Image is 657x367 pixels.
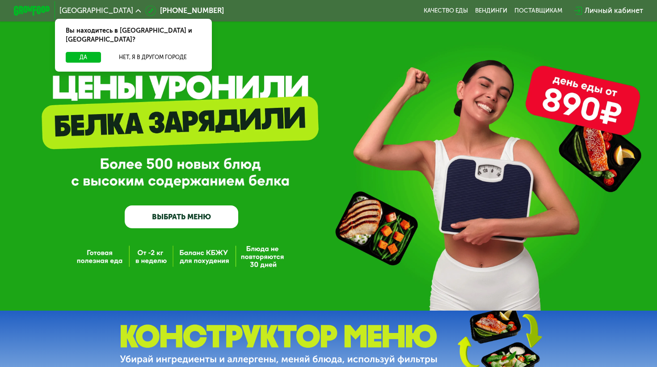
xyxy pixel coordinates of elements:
[55,19,212,52] div: Вы находитесь в [GEOGRAPHIC_DATA] и [GEOGRAPHIC_DATA]?
[145,5,224,17] a: [PHONE_NUMBER]
[105,52,201,63] button: Нет, я в другом городе
[475,7,507,14] a: Вендинги
[585,5,643,17] div: Личный кабинет
[59,7,133,14] span: [GEOGRAPHIC_DATA]
[424,7,468,14] a: Качество еды
[514,7,562,14] div: поставщикам
[125,205,238,228] a: ВЫБРАТЬ МЕНЮ
[66,52,101,63] button: Да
